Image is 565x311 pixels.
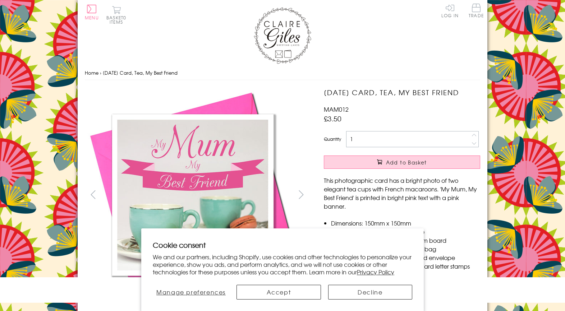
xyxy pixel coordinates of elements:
[324,105,349,113] span: MAM012
[469,4,484,18] span: Trade
[153,285,229,300] button: Manage preferences
[85,14,99,21] span: Menu
[156,288,226,296] span: Manage preferences
[324,176,480,210] p: This photographic card has a bright photo of two elegant tea cups with French macaroons. 'My Mum,...
[469,4,484,19] a: Trade
[103,69,178,76] span: [DATE] Card, Tea, My Best Friend
[85,5,99,20] button: Menu
[441,4,459,18] a: Log In
[110,14,126,25] span: 0 items
[85,69,98,76] a: Home
[153,253,412,275] p: We and our partners, including Shopify, use cookies and other technologies to personalize your ex...
[324,87,480,98] h1: [DATE] Card, Tea, My Best Friend
[324,113,341,124] span: £3.50
[331,219,480,227] li: Dimensions: 150mm x 150mm
[85,66,480,80] nav: breadcrumbs
[293,186,309,203] button: next
[254,7,311,64] img: Claire Giles Greetings Cards
[328,285,412,300] button: Decline
[236,285,321,300] button: Accept
[106,6,126,24] button: Basket0 items
[324,136,341,142] label: Quantity
[100,69,101,76] span: ›
[153,240,412,250] h2: Cookie consent
[357,268,394,276] a: Privacy Policy
[324,155,480,169] button: Add to Basket
[85,186,101,203] button: prev
[85,87,300,303] img: Mother's Day Card, Tea, My Best Friend
[331,227,480,236] li: Blank inside for your own message
[386,159,427,166] span: Add to Basket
